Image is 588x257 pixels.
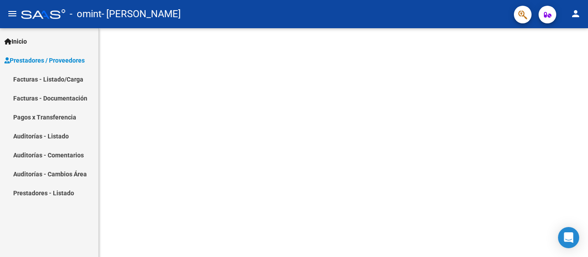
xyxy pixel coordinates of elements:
[101,4,181,24] span: - [PERSON_NAME]
[4,37,27,46] span: Inicio
[558,227,579,248] div: Open Intercom Messenger
[7,8,18,19] mat-icon: menu
[70,4,101,24] span: - omint
[570,8,581,19] mat-icon: person
[4,56,85,65] span: Prestadores / Proveedores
